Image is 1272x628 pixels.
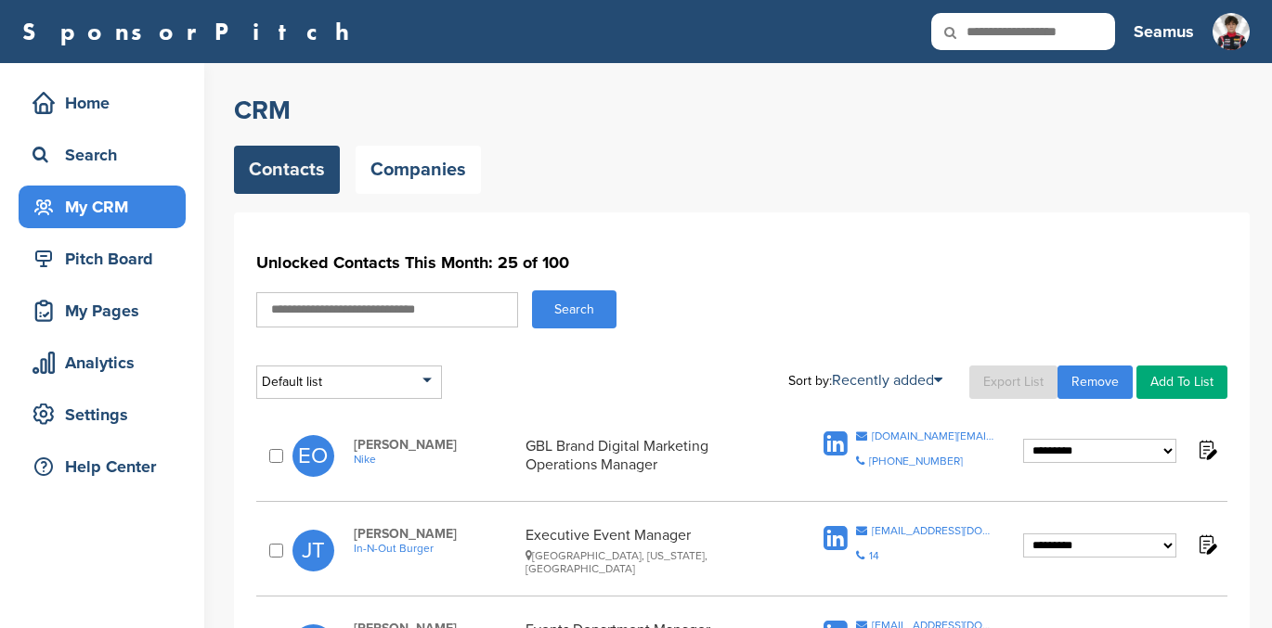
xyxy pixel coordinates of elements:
img: Notes [1195,532,1218,556]
a: Contacts [234,146,340,194]
div: Default list [256,365,442,399]
a: In-N-Out Burger [354,542,516,555]
h3: Seamus [1134,19,1194,45]
div: Search [28,138,186,172]
div: Home [28,86,186,120]
a: Companies [356,146,481,194]
div: Settings [28,398,186,431]
button: Search [532,290,617,328]
a: SponsorPitch [22,19,361,44]
a: Export List [969,365,1058,399]
a: My CRM [19,186,186,228]
h1: Unlocked Contacts This Month: 25 of 100 [256,246,1227,279]
a: Remove [1058,365,1133,399]
div: [GEOGRAPHIC_DATA], [US_STATE], [GEOGRAPHIC_DATA] [526,549,782,575]
div: My Pages [28,294,186,327]
a: Help Center [19,445,186,488]
div: Sort by: [788,373,942,388]
div: Analytics [28,346,186,379]
div: [DOMAIN_NAME][EMAIL_ADDRESS][DOMAIN_NAME] [872,430,995,442]
div: [PHONE_NUMBER] [869,455,963,467]
iframe: Button to launch messaging window [1198,554,1257,613]
div: Executive Event Manager [526,526,782,575]
a: Recently added [832,371,942,390]
div: GBL Brand Digital Marketing Operations Manager [526,437,782,474]
div: [EMAIL_ADDRESS][DOMAIN_NAME] [872,525,995,536]
a: Search [19,134,186,176]
div: Help Center [28,450,186,483]
img: Notes [1195,438,1218,461]
span: JT [292,530,334,571]
span: EO [292,435,334,477]
a: Seamus [1134,11,1194,52]
h2: CRM [234,94,1250,127]
a: My Pages [19,289,186,332]
span: [PERSON_NAME] [354,526,516,542]
a: Settings [19,393,186,436]
span: [PERSON_NAME] [354,437,516,453]
div: Pitch Board [28,242,186,276]
a: Analytics [19,341,186,384]
a: Home [19,82,186,124]
a: Add To List [1136,365,1227,399]
div: 14 [869,550,879,561]
a: Nike [354,453,516,466]
a: Pitch Board [19,237,186,280]
div: My CRM [28,190,186,224]
img: Seamus pic [1213,13,1250,50]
